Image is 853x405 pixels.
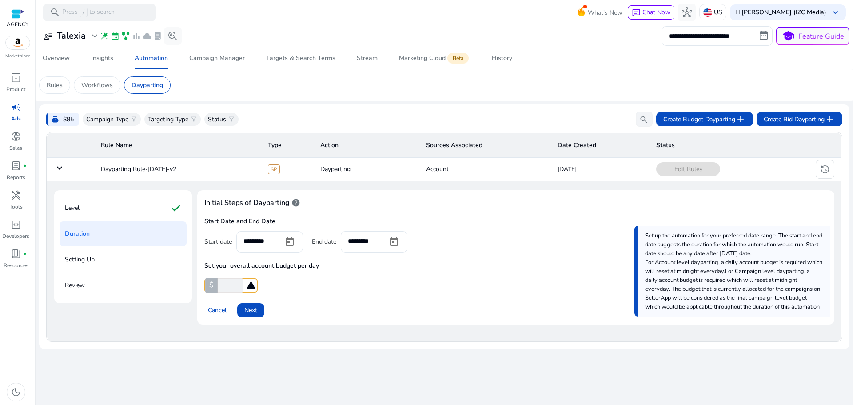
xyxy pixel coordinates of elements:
th: Rule Name [94,133,261,158]
p: Sales [9,144,22,152]
th: Status [649,133,841,158]
span: wand_stars [100,32,109,40]
p: Targeting Type [148,115,188,124]
div: Start date [204,237,232,246]
span: Chat Now [642,8,670,16]
mat-icon: keyboard_arrow_down [54,163,65,173]
p: AGENCY [7,20,28,28]
div: Targets & Search Terms [266,55,335,61]
span: For Campaign level dayparting, a daily account budget is required which will reset at midnight ev... [645,267,820,311]
h4: Start Date and End Date [204,217,827,226]
span: Beta [447,53,469,64]
span: dark_mode [11,387,21,397]
td: [DATE] [550,158,649,181]
span: help [291,198,300,207]
th: Date Created [550,133,649,158]
span: Next [244,305,257,315]
div: Marketing Cloud [399,55,470,62]
p: Level [65,201,80,215]
div: Campaign Manager [189,55,245,61]
p: Reports [7,173,25,181]
span: For Account level dayparting, a daily account budget is required which will reset at midnight eve... [645,258,822,275]
p: Marketplace [5,53,30,60]
p: Dayparting [132,80,163,90]
th: Sources Associated [419,133,550,158]
p: Status [208,115,226,124]
div: Set up the automation for your preferred date range. The start and end date suggests the duration... [634,226,830,317]
p: Rules [47,80,63,90]
h4: Set your overall account budget per day [204,256,827,276]
span: filter_alt [228,116,235,123]
p: Duration [65,227,90,241]
span: code_blocks [11,219,21,230]
span: school [782,30,795,43]
div: End date [312,237,336,246]
b: [PERSON_NAME] (IZC Media) [741,8,826,16]
span: fiber_manual_record [23,252,27,256]
span: add [735,114,746,124]
p: Campaign Type [86,115,128,124]
span: chat [632,8,641,17]
span: expand_more [89,31,100,41]
span: Cancel [208,305,227,315]
span: family_history [121,32,130,40]
span: lab_profile [11,160,21,171]
button: history [816,160,834,179]
span: search_insights [167,31,178,41]
p: Tools [9,203,23,211]
span: hub [682,7,692,18]
span: bar_chart [132,32,141,40]
button: Open calendar [383,231,405,253]
button: chatChat Now [628,5,674,20]
span: money_bag [51,115,60,124]
img: us.svg [703,8,712,17]
td: Dayparting Rule-[DATE]-v2 [94,158,261,181]
img: amazon.svg [6,36,30,49]
span: Create Bid Dayparting [764,114,835,124]
p: Setting Up [65,253,95,267]
button: schoolFeature Guide [776,27,849,45]
span: filter_alt [190,116,197,123]
div: Overview [43,55,70,61]
span: Edit Rules [656,162,720,176]
span: inventory_2 [11,72,21,83]
span: filter_alt [130,116,137,123]
span: $ [209,281,214,290]
p: Feature Guide [798,31,844,42]
span: keyboard_arrow_down [830,7,841,18]
span: Create Budget Dayparting [663,114,746,124]
span: add [825,114,835,124]
span: SP [268,164,280,174]
div: Stream [357,55,378,61]
button: Open calendar [279,231,300,253]
p: Review [65,278,85,293]
span: / [80,8,88,17]
div: Insights [91,55,113,61]
button: Create Bid Daypartingadd [757,112,842,126]
td: Dayparting [313,158,419,181]
button: hub [678,4,696,21]
th: Action [313,133,419,158]
span: donut_small [11,131,21,142]
span: handyman [11,190,21,200]
span: Initial Steps of Dayparting [204,197,827,208]
span: campaign [11,102,21,112]
button: Cancel [204,303,230,317]
span: lab_profile [153,32,162,40]
button: Next [237,303,264,317]
mat-icon: warning [246,280,256,291]
span: user_attributes [43,31,53,41]
span: search [639,115,648,124]
div: Automation [135,55,168,61]
span: cloud [143,32,151,40]
p: Developers [2,232,29,240]
mat-icon: check [171,201,181,215]
span: book_4 [11,249,21,259]
p: Product [6,85,25,93]
p: Ads [11,115,21,123]
p: Hi [735,9,826,16]
p: Resources [4,261,28,269]
span: fiber_manual_record [23,164,27,168]
td: Account [419,158,550,181]
button: Create Budget Daypartingadd [656,112,753,126]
